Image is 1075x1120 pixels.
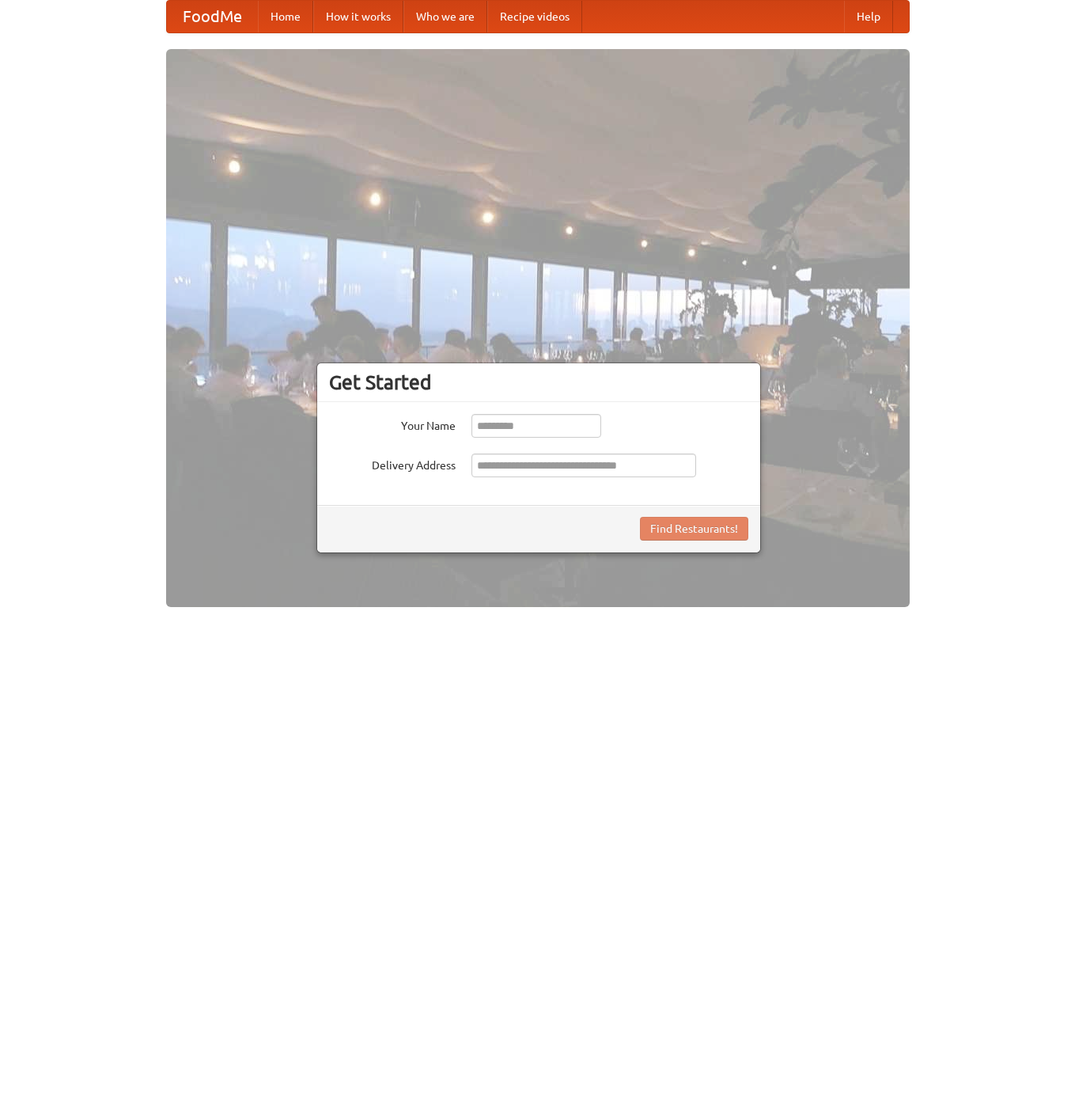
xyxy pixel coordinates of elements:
[844,1,893,32] a: Help
[403,1,487,32] a: Who we are
[329,370,748,394] h3: Get Started
[329,454,456,473] label: Delivery Address
[487,1,582,32] a: Recipe videos
[329,414,456,434] label: Your Name
[167,1,258,32] a: FoodMe
[258,1,313,32] a: Home
[313,1,403,32] a: How it works
[640,517,748,541] button: Find Restaurants!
